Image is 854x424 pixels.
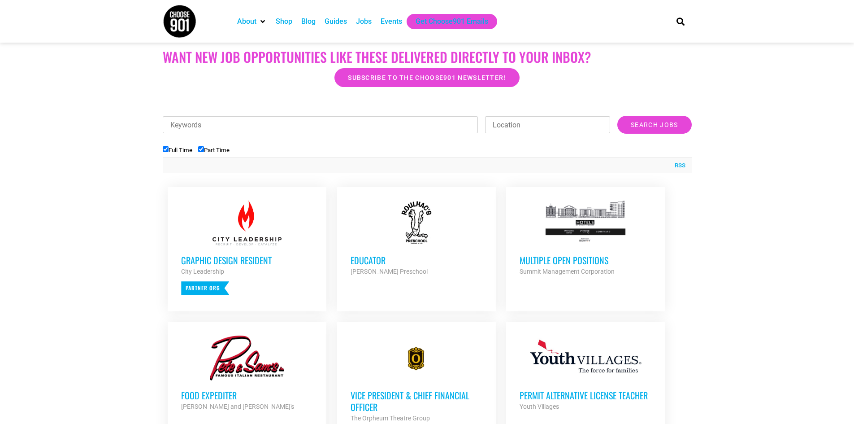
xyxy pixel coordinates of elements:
[351,415,430,422] strong: The Orpheum Theatre Group
[233,14,661,29] nav: Main nav
[506,187,665,290] a: Multiple Open Positions Summit Management Corporation
[351,389,482,413] h3: Vice President & Chief Financial Officer
[233,14,271,29] div: About
[520,268,615,275] strong: Summit Management Corporation
[181,403,294,410] strong: [PERSON_NAME] and [PERSON_NAME]'s
[163,146,169,152] input: Full Time
[520,389,651,401] h3: Permit Alternative License Teacher
[163,116,478,133] input: Keywords
[334,68,519,87] a: Subscribe to the Choose901 newsletter!
[181,268,224,275] strong: City Leadership
[198,146,204,152] input: Part Time
[673,14,688,29] div: Search
[520,403,559,410] strong: Youth Villages
[301,16,316,27] a: Blog
[617,116,691,134] input: Search Jobs
[381,16,402,27] a: Events
[168,187,326,308] a: Graphic Design Resident City Leadership Partner Org
[356,16,372,27] a: Jobs
[351,268,428,275] strong: [PERSON_NAME] Preschool
[351,254,482,266] h3: Educator
[181,254,313,266] h3: Graphic Design Resident
[181,389,313,401] h3: Food Expediter
[163,49,692,65] h2: Want New Job Opportunities like these Delivered Directly to your Inbox?
[325,16,347,27] a: Guides
[163,147,192,153] label: Full Time
[348,74,506,81] span: Subscribe to the Choose901 newsletter!
[337,187,496,290] a: Educator [PERSON_NAME] Preschool
[276,16,292,27] a: Shop
[485,116,610,133] input: Location
[181,281,229,295] p: Partner Org
[416,16,488,27] a: Get Choose901 Emails
[670,161,685,170] a: RSS
[237,16,256,27] a: About
[198,147,230,153] label: Part Time
[520,254,651,266] h3: Multiple Open Positions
